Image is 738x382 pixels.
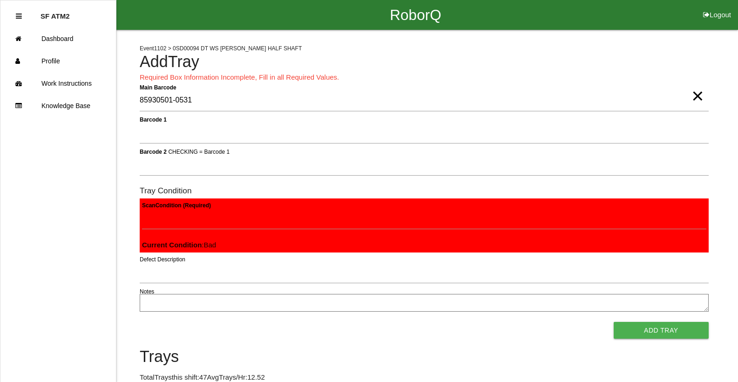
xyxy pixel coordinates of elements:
h4: Trays [140,348,709,366]
b: Main Barcode [140,84,176,90]
div: Close [16,5,22,27]
p: Required Box Information Incomplete, Fill in all Required Values. [140,72,709,83]
h4: Add Tray [140,53,709,71]
b: Barcode 2 [140,148,167,155]
button: Add Tray [614,322,709,339]
a: Knowledge Base [0,95,116,117]
b: Scan Condition (Required) [142,202,211,208]
a: Work Instructions [0,72,116,95]
b: Barcode 1 [140,116,167,123]
span: CHECKING = Barcode 1 [168,148,230,155]
a: Profile [0,50,116,72]
span: : Bad [142,241,216,249]
label: Defect Description [140,255,185,264]
input: Required [140,90,709,111]
h6: Tray Condition [140,186,709,195]
span: Clear Input [691,77,704,96]
label: Notes [140,287,154,296]
a: Dashboard [0,27,116,50]
b: Current Condition [142,241,202,249]
span: Event 1102 > 0SD00094 DT WS [PERSON_NAME] HALF SHAFT [140,45,302,52]
p: SF ATM2 [41,5,70,20]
